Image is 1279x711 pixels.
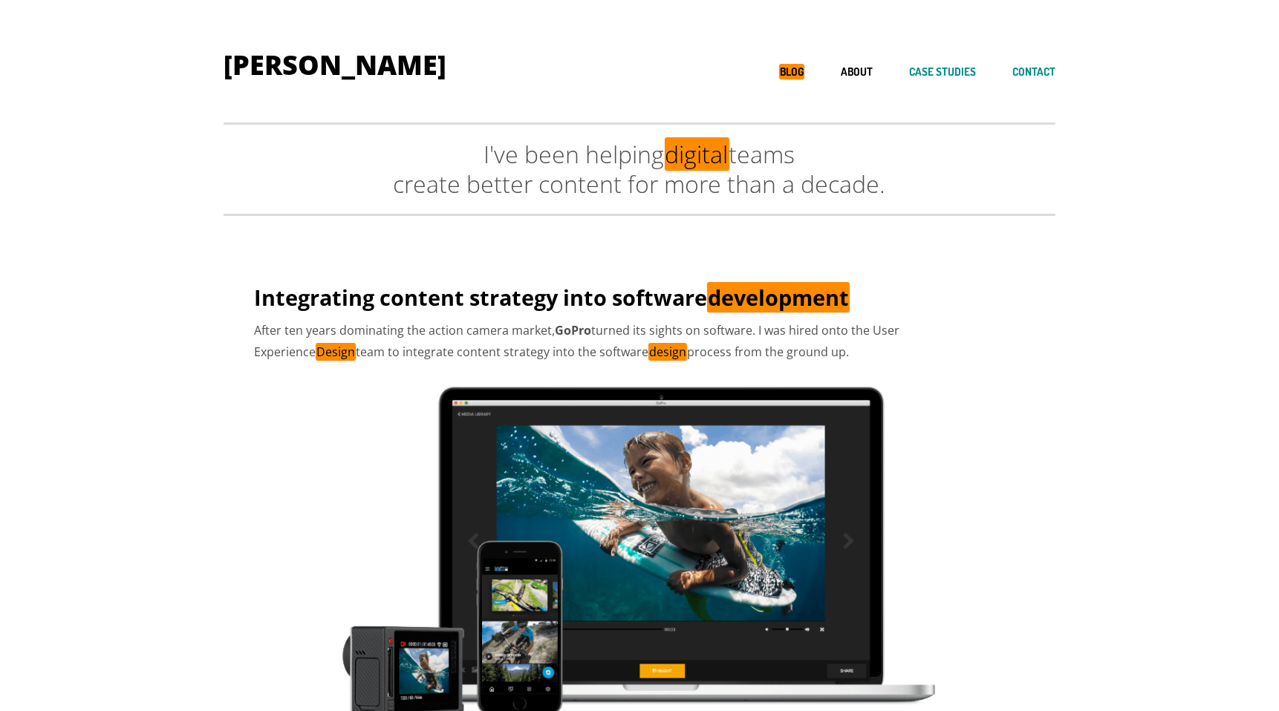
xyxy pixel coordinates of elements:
h1: [PERSON_NAME] [224,52,446,79]
em: digital [665,137,729,171]
em: design [648,343,687,361]
a: Case studies [909,65,976,79]
a: Contact [1012,65,1055,79]
em: Design [316,343,356,361]
p: I've been helping teams create better content for more than a decade. [224,140,1055,199]
h2: Integrating content strategy into software [254,283,1023,312]
a: About [841,65,873,79]
a: Blog [779,65,804,79]
em: Blog [779,64,804,79]
strong: GoPro [555,322,591,338]
em: development [707,282,850,312]
p: After ten years dominating the action camera market, turned its sights on software. I was hired o... [254,320,1023,363]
